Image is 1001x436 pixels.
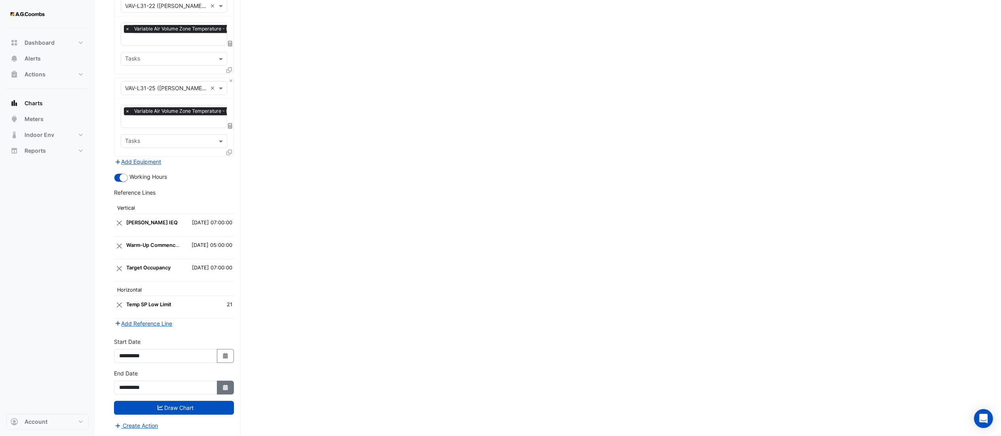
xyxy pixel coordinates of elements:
[116,216,123,231] button: Close
[10,99,18,107] app-icon: Charts
[25,55,41,63] span: Alerts
[974,409,993,428] div: Open Intercom Messenger
[114,157,162,166] button: Add Equipment
[126,242,182,248] strong: Warm-Up Commenced
[226,149,232,155] span: Clone Favourites and Tasks from this Equipment to other Equipment
[227,122,234,129] span: Choose Function
[181,236,234,259] td: [DATE] 05:00:00
[116,261,123,276] button: Close
[25,147,46,155] span: Reports
[114,319,173,328] button: Add Reference Line
[181,214,234,236] td: [DATE] 07:00:00
[10,147,18,155] app-icon: Reports
[10,115,18,123] app-icon: Meters
[210,84,217,92] span: Clear
[228,78,234,83] button: Close
[25,418,47,426] span: Account
[10,55,18,63] app-icon: Alerts
[9,6,45,22] img: Company Logo
[25,131,54,139] span: Indoor Env
[6,127,89,143] button: Indoor Env
[124,54,140,64] div: Tasks
[181,259,234,281] td: [DATE] 07:00:00
[222,384,229,391] fa-icon: Select Date
[114,200,234,214] th: Vertical
[132,25,325,33] span: Variable Air Volume Zone Temperature - Level 31 (NABERS IE), VAV-L31-22
[124,25,131,33] span: ×
[125,236,181,259] td: Warm-Up Commenced
[116,298,123,313] button: Close
[6,66,89,82] button: Actions
[125,259,181,281] td: Target Occupancy
[114,421,159,430] button: Create Action
[10,70,18,78] app-icon: Actions
[116,238,123,253] button: Close
[217,296,234,318] td: 21
[25,115,44,123] span: Meters
[222,353,229,359] fa-icon: Select Date
[114,369,138,377] label: End Date
[10,131,18,139] app-icon: Indoor Env
[25,70,46,78] span: Actions
[6,414,89,430] button: Account
[6,111,89,127] button: Meters
[210,2,217,10] span: Clear
[6,143,89,159] button: Reports
[124,107,131,115] span: ×
[129,173,167,180] span: Working Hours
[6,95,89,111] button: Charts
[126,265,171,271] strong: Target Occupancy
[25,99,43,107] span: Charts
[227,40,234,47] span: Choose Function
[126,220,178,226] strong: [PERSON_NAME] IEQ
[114,188,156,197] label: Reference Lines
[6,35,89,51] button: Dashboard
[126,301,171,307] strong: Temp SP Low Limit
[132,107,325,115] span: Variable Air Volume Zone Temperature - Level 31 (NABERS IE), VAV-L31-25
[6,51,89,66] button: Alerts
[125,296,217,318] td: Temp SP Low Limit
[10,39,18,47] app-icon: Dashboard
[114,337,141,346] label: Start Date
[114,401,234,415] button: Draw Chart
[226,66,232,73] span: Clone Favourites and Tasks from this Equipment to other Equipment
[25,39,55,47] span: Dashboard
[114,282,234,296] th: Horizontal
[124,136,140,147] div: Tasks
[125,214,181,236] td: NABERS IEQ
